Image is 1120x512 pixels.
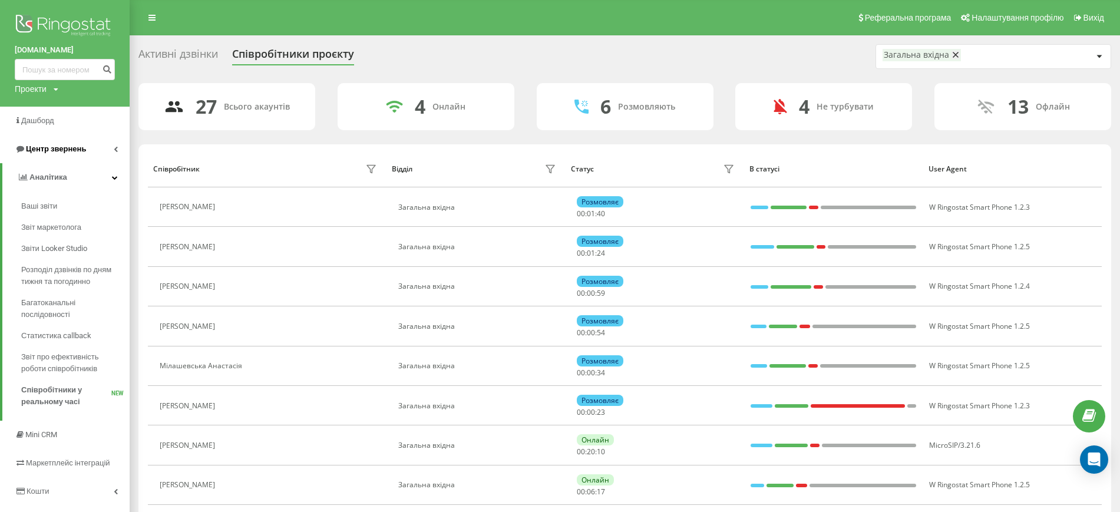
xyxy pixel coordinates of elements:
[865,13,951,22] span: Реферальна програма
[160,282,218,290] div: [PERSON_NAME]
[27,487,49,496] span: Кошти
[929,165,1096,173] div: User Agent
[21,292,130,325] a: Багатоканальні послідовності
[26,458,110,467] span: Маркетплейс інтеграцій
[232,48,354,66] div: Співробітники проєкту
[799,95,810,118] div: 4
[577,447,585,457] span: 00
[15,59,115,80] input: Пошук за номером
[577,434,614,445] div: Онлайн
[577,249,605,257] div: : :
[587,248,595,258] span: 01
[160,243,218,251] div: [PERSON_NAME]
[415,95,425,118] div: 4
[817,102,874,112] div: Не турбувати
[392,165,412,173] div: Відділ
[26,144,86,153] span: Центр звернень
[398,362,559,370] div: Загальна вхідна
[597,447,605,457] span: 10
[597,487,605,497] span: 17
[929,401,1030,411] span: W Ringostat Smart Phone 1.2.3
[15,83,47,95] div: Проекти
[1080,445,1108,474] div: Open Intercom Messenger
[577,474,614,485] div: Онлайн
[196,95,217,118] div: 27
[398,243,559,251] div: Загальна вхідна
[597,407,605,417] span: 23
[587,328,595,338] span: 00
[577,395,623,406] div: Розмовляє
[597,368,605,378] span: 34
[600,95,611,118] div: 6
[597,328,605,338] span: 54
[1036,102,1070,112] div: Офлайн
[929,480,1030,490] span: W Ringostat Smart Phone 1.2.5
[21,243,87,255] span: Звіти Looker Studio
[749,165,917,173] div: В статусі
[21,346,130,379] a: Звіт про ефективність роботи співробітників
[577,289,605,298] div: : :
[21,264,124,288] span: Розподіл дзвінків по дням тижня та погодинно
[15,12,115,41] img: Ringostat logo
[21,217,130,238] a: Звіт маркетолога
[577,209,585,219] span: 00
[224,102,290,112] div: Всього акаунтів
[587,407,595,417] span: 00
[1007,95,1029,118] div: 13
[587,368,595,378] span: 00
[29,173,67,181] span: Аналiтика
[21,297,124,321] span: Багатоканальні послідовності
[21,238,130,259] a: Звіти Looker Studio
[577,487,585,497] span: 00
[972,13,1063,22] span: Налаштування профілю
[160,402,218,410] div: [PERSON_NAME]
[597,288,605,298] span: 59
[432,102,465,112] div: Онлайн
[21,259,130,292] a: Розподіл дзвінків по дням тижня та погодинно
[138,48,218,66] div: Активні дзвінки
[929,202,1030,212] span: W Ringostat Smart Phone 1.2.3
[577,407,585,417] span: 00
[929,321,1030,331] span: W Ringostat Smart Phone 1.2.5
[2,163,130,191] a: Аналiтика
[25,430,57,439] span: Mini CRM
[597,209,605,219] span: 40
[21,200,57,212] span: Ваші звіти
[577,288,585,298] span: 00
[21,379,130,412] a: Співробітники у реальному часіNEW
[587,288,595,298] span: 00
[577,488,605,496] div: : :
[587,209,595,219] span: 01
[398,282,559,290] div: Загальна вхідна
[398,203,559,212] div: Загальна вхідна
[1083,13,1104,22] span: Вихід
[577,248,585,258] span: 00
[929,440,980,450] span: MicroSIP/3.21.6
[929,281,1030,291] span: W Ringostat Smart Phone 1.2.4
[577,355,623,366] div: Розмовляє
[577,328,585,338] span: 00
[160,362,245,370] div: Мілашевська Анастасія
[21,384,111,408] span: Співробітники у реальному часі
[160,441,218,450] div: [PERSON_NAME]
[21,196,130,217] a: Ваші звіти
[929,361,1030,371] span: W Ringostat Smart Phone 1.2.5
[571,165,594,173] div: Статус
[577,315,623,326] div: Розмовляє
[577,329,605,337] div: : :
[618,102,675,112] div: Розмовляють
[577,236,623,247] div: Розмовляє
[577,369,605,377] div: : :
[160,481,218,489] div: [PERSON_NAME]
[21,325,130,346] a: Статистика callback
[577,276,623,287] div: Розмовляє
[577,196,623,207] div: Розмовляє
[21,116,54,125] span: Дашборд
[398,441,559,450] div: Загальна вхідна
[587,487,595,497] span: 06
[21,222,81,233] span: Звіт маркетолога
[884,50,949,60] div: Загальна вхідна
[398,322,559,331] div: Загальна вхідна
[577,368,585,378] span: 00
[160,203,218,211] div: [PERSON_NAME]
